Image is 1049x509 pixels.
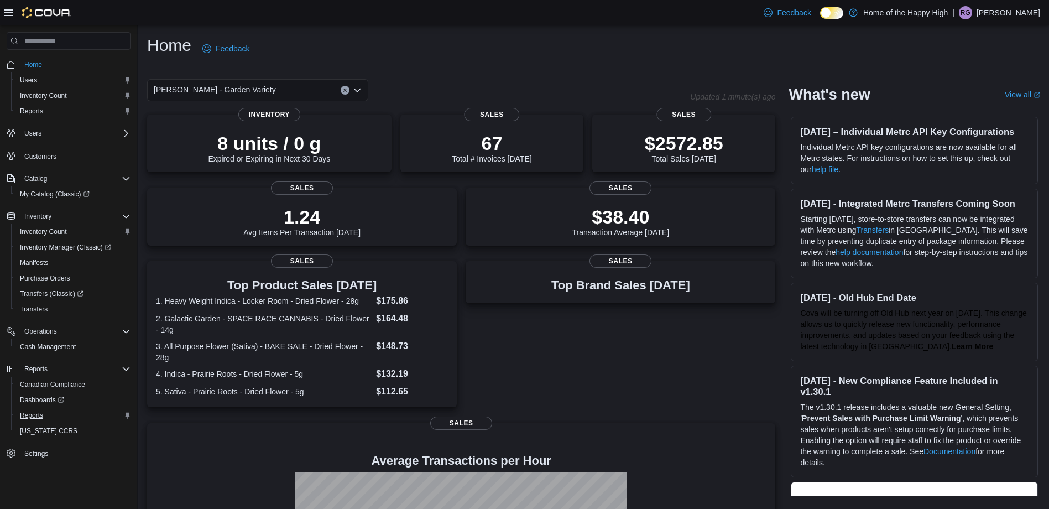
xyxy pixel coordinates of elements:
span: Users [20,76,37,85]
p: Home of the Happy High [863,6,948,19]
span: Manifests [15,256,131,269]
span: Feedback [216,43,249,54]
span: Dashboards [20,396,64,404]
div: Avg Items Per Transaction [DATE] [243,206,361,237]
p: 67 [452,132,531,154]
span: Operations [24,327,57,336]
h3: [DATE] - New Compliance Feature Included in v1.30.1 [800,375,1029,397]
h4: Average Transactions per Hour [156,454,766,468]
h3: [DATE] - Old Hub End Date [800,292,1029,303]
button: Cash Management [11,339,135,355]
a: Home [20,58,46,71]
a: Transfers (Classic) [11,286,135,302]
a: Feedback [198,38,254,60]
h2: What's new [789,86,870,103]
span: Home [24,60,42,69]
a: Documentation [923,447,975,456]
span: Inventory Count [20,91,67,100]
span: Inventory Count [15,89,131,102]
a: Transfers [15,303,52,316]
button: Operations [2,324,135,339]
button: Users [20,127,46,140]
span: Dashboards [15,393,131,407]
nav: Complex example [7,52,131,490]
a: Canadian Compliance [15,378,90,391]
span: Transfers [15,303,131,316]
span: My Catalog (Classic) [15,188,131,201]
button: [US_STATE] CCRS [11,423,135,439]
span: Catalog [20,172,131,185]
span: Settings [24,449,48,458]
button: Open list of options [353,86,362,95]
span: Cova will be turning off Old Hub next year on [DATE]. This change allows us to quickly release ne... [800,309,1026,351]
a: Transfers [857,226,889,235]
span: Sales [465,108,519,121]
button: Transfers [11,302,135,317]
p: | [952,6,954,19]
button: Catalog [20,172,51,185]
span: Sales [656,108,711,121]
span: Sales [589,254,651,268]
span: Sales [271,181,333,195]
a: Dashboards [15,393,69,407]
dd: $148.73 [376,340,448,353]
span: Reports [15,409,131,422]
span: Settings [20,446,131,460]
button: Purchase Orders [11,271,135,286]
a: Dashboards [11,392,135,408]
span: [PERSON_NAME] - Garden Variety [154,83,276,96]
a: Inventory Manager (Classic) [15,241,116,254]
button: Manifests [11,255,135,271]
dt: 2. Galactic Garden - SPACE RACE CANNABIS - Dried Flower - 14g [156,313,372,335]
span: RG [961,6,970,19]
button: Users [2,126,135,141]
span: Sales [271,254,333,268]
span: Transfers [20,305,48,314]
span: Inventory [24,212,51,221]
button: Settings [2,445,135,461]
dt: 4. Indica - Prairie Roots - Dried Flower - 5g [156,368,372,380]
button: Reports [11,103,135,119]
a: Customers [20,150,61,163]
span: Reports [20,362,131,376]
button: Inventory Count [11,88,135,103]
div: Total # Invoices [DATE] [452,132,531,163]
a: My Catalog (Classic) [15,188,94,201]
a: Settings [20,447,53,460]
a: [US_STATE] CCRS [15,424,82,438]
span: Cash Management [15,340,131,354]
p: 8 units / 0 g [208,132,330,154]
h3: [DATE] - Integrated Metrc Transfers Coming Soon [800,198,1029,209]
span: Feedback [777,7,811,18]
strong: Prevent Sales with Purchase Limit Warning [802,414,961,423]
p: The v1.30.1 release includes a valuable new General Setting, ' ', which prevents sales when produ... [800,402,1029,468]
span: Customers [24,152,56,161]
span: My Catalog (Classic) [20,190,90,199]
a: Transfers (Classic) [15,287,88,300]
span: Users [20,127,131,140]
button: Reports [2,361,135,377]
a: Learn More [952,342,993,351]
a: Reports [15,409,48,422]
a: View allExternal link [1005,90,1040,99]
dt: 5. Sativa - Prairie Roots - Dried Flower - 5g [156,386,372,397]
span: Transfers (Classic) [15,287,131,300]
button: Inventory Count [11,224,135,240]
p: 1.24 [243,206,361,228]
h3: [DATE] – Individual Metrc API Key Configurations [800,126,1029,137]
button: Reports [11,408,135,423]
a: Cash Management [15,340,80,354]
a: Purchase Orders [15,272,75,285]
button: Canadian Compliance [11,377,135,392]
div: Total Sales [DATE] [645,132,723,163]
span: Sales [589,181,651,195]
dd: $112.65 [376,385,448,398]
span: Inventory Count [20,227,67,236]
div: Transaction Average [DATE] [572,206,670,237]
span: Purchase Orders [20,274,70,283]
a: help file [812,165,838,174]
h3: Top Product Sales [DATE] [156,279,448,292]
span: Catalog [24,174,47,183]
